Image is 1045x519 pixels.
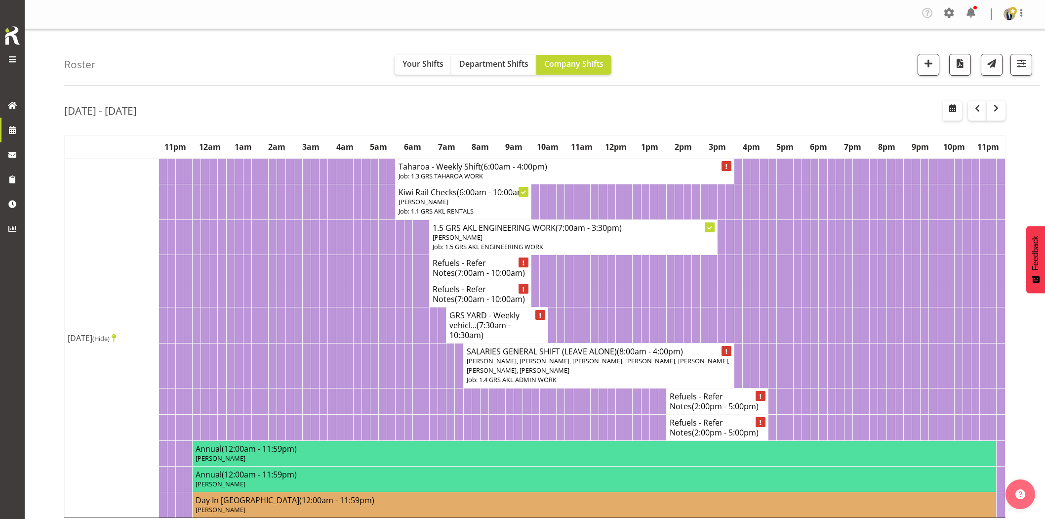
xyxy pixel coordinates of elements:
[457,187,527,198] span: (6:00am - 10:00am)
[666,136,700,159] th: 2pm
[2,25,22,46] img: Rosterit icon logo
[196,495,993,505] h4: Day In [GEOGRAPHIC_DATA]
[402,58,443,69] span: Your Shifts
[92,334,110,343] span: (Hide)
[299,495,374,506] span: (12:00am - 11:59pm)
[836,136,870,159] th: 7pm
[193,136,227,159] th: 12am
[531,136,565,159] th: 10am
[226,136,260,159] th: 1am
[497,136,531,159] th: 9am
[159,136,193,159] th: 11pm
[633,136,667,159] th: 1pm
[459,58,528,69] span: Department Shifts
[481,161,547,172] span: (6:00am - 4:00pm)
[65,158,159,518] td: [DATE]
[599,136,633,159] th: 12pm
[433,258,528,278] h4: Refuels - Refer Notes
[1015,489,1025,499] img: help-xxl-2.png
[981,54,1003,76] button: Send a list of all shifts for the selected filtered period to all rostered employees.
[943,101,962,121] button: Select a specific date within the roster.
[196,454,245,463] span: [PERSON_NAME]
[692,427,759,438] span: (2:00pm - 5:00pm)
[196,470,993,479] h4: Annual
[399,187,527,197] h4: Kiwi Rail Checks
[949,54,971,76] button: Download a PDF of the roster according to the set date range.
[565,136,599,159] th: 11am
[1026,226,1045,293] button: Feedback - Show survey
[64,59,96,70] h4: Roster
[399,162,731,172] h4: Taharoa - Weekly Shift
[455,294,525,304] span: (7:00am - 10:00am)
[451,55,536,75] button: Department Shifts
[692,401,759,412] span: (2:00pm - 5:00pm)
[734,136,768,159] th: 4pm
[870,136,904,159] th: 8pm
[196,479,245,488] span: [PERSON_NAME]
[449,310,545,340] h4: GRS YARD - Weekly vehicl...
[903,136,937,159] th: 9pm
[396,136,430,159] th: 6am
[918,54,939,76] button: Add a new shift
[670,391,765,411] h4: Refuels - Refer Notes
[467,356,729,375] span: [PERSON_NAME], [PERSON_NAME], [PERSON_NAME], [PERSON_NAME], [PERSON_NAME], [PERSON_NAME], [PERSON...
[430,136,464,159] th: 7am
[294,136,328,159] th: 3am
[328,136,362,159] th: 4am
[196,505,245,514] span: [PERSON_NAME]
[467,346,731,356] h4: SALARIES GENERAL SHIFT (LEAVE ALONE)
[670,418,765,437] h4: Refuels - Refer Notes
[1004,8,1015,20] img: kelepi-pauuadf51ac2b38380d4c50de8760bb396c3.png
[399,172,731,181] p: Job: 1.3 GRS TAHAROA WORK
[433,233,482,242] span: [PERSON_NAME]
[700,136,734,159] th: 3pm
[362,136,396,159] th: 5am
[1010,54,1032,76] button: Filter Shifts
[433,242,714,252] p: Job: 1.5 GRS AKL ENGINEERING WORK
[399,197,448,206] span: [PERSON_NAME]
[260,136,294,159] th: 2am
[64,104,137,117] h2: [DATE] - [DATE]
[556,222,622,233] span: (7:00am - 3:30pm)
[222,469,297,480] span: (12:00am - 11:59pm)
[455,267,525,278] span: (7:00am - 10:00am)
[467,375,731,385] p: Job: 1.4 GRS AKL ADMIN WORK
[768,136,802,159] th: 5pm
[196,444,993,454] h4: Annual
[937,136,971,159] th: 10pm
[433,284,528,304] h4: Refuels - Refer Notes
[536,55,611,75] button: Company Shifts
[971,136,1005,159] th: 11pm
[1031,236,1040,270] span: Feedback
[463,136,497,159] th: 8am
[544,58,603,69] span: Company Shifts
[399,207,527,216] p: Job: 1.1 GRS AKL RENTALS
[433,223,714,233] h4: 1.5 GRS AKL ENGINEERING WORK
[222,443,297,454] span: (12:00am - 11:59pm)
[802,136,836,159] th: 6pm
[395,55,451,75] button: Your Shifts
[449,320,511,341] span: (7:30am - 10:30am)
[617,346,683,357] span: (8:00am - 4:00pm)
